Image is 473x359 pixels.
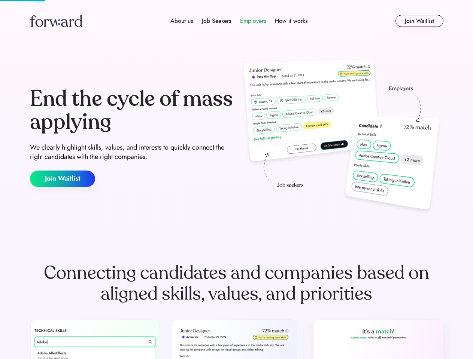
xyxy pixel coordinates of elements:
[202,16,231,25] div: Job Seekers
[30,171,95,187] button: Join Waitlist
[30,263,443,304] div: Connecting candidates and companies based on aligned skills, values, and priorities
[170,16,193,25] div: About us
[240,16,266,25] div: Employers
[275,16,307,25] div: How it works
[30,15,82,27] img: Forward logo
[240,57,443,218] img: hero-image.png
[30,88,234,134] div: End the cycle of mass applying
[30,143,234,162] div: We clearly highlight skills, values, and interests to quickly connect the right candidates with t...
[395,15,443,27] button: Join Waitlist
